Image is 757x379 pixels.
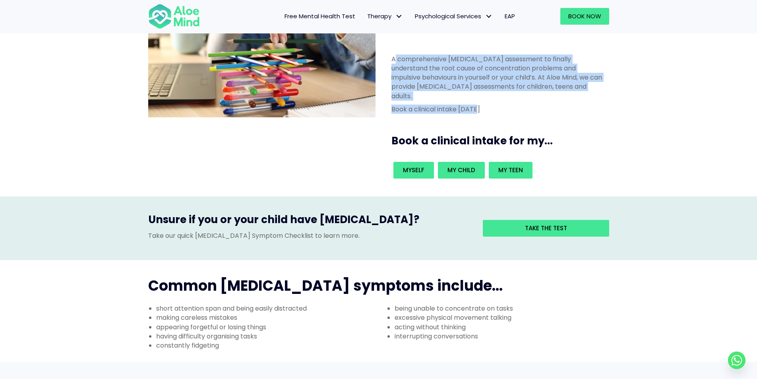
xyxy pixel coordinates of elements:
[156,332,379,341] li: having difficulty organising tasks
[499,8,521,25] a: EAP
[156,304,379,313] li: short attention span and being easily distracted
[285,12,355,20] span: Free Mental Health Test
[148,3,200,29] img: Aloe mind Logo
[393,11,405,22] span: Therapy: submenu
[361,8,409,25] a: TherapyTherapy: submenu
[483,220,609,237] a: Take the test
[395,332,617,341] li: interrupting conversations
[391,160,604,181] div: Book an intake for my...
[279,8,361,25] a: Free Mental Health Test
[367,12,403,20] span: Therapy
[728,352,745,369] a: Whatsapp
[447,166,475,174] span: My child
[409,8,499,25] a: Psychological ServicesPsychological Services: submenu
[483,11,495,22] span: Psychological Services: submenu
[560,8,609,25] a: Book Now
[505,12,515,20] span: EAP
[403,166,424,174] span: Myself
[148,231,471,240] p: Take our quick [MEDICAL_DATA] Symptom Checklist to learn more.
[395,313,617,322] li: excessive physical movement talking
[391,134,612,148] h3: Book a clinical intake for my...
[489,162,532,179] a: My teen
[393,162,434,179] a: Myself
[148,276,503,296] span: Common [MEDICAL_DATA] symptoms include...
[415,12,493,20] span: Psychological Services
[156,323,379,332] li: appearing forgetful or losing things
[438,162,485,179] a: My child
[395,323,617,332] li: acting without thinking
[395,304,617,313] li: being unable to concentrate on tasks
[156,341,379,350] li: constantly fidgeting
[391,105,604,114] p: Book a clinical intake [DATE]
[525,224,567,232] span: Take the test
[210,8,521,25] nav: Menu
[156,313,379,322] li: making careless mistakes
[498,166,523,174] span: My teen
[148,212,471,231] h3: Unsure if you or your child have [MEDICAL_DATA]?
[391,54,604,101] p: A comprehensive [MEDICAL_DATA] assessment to finally understand the root cause of concentration p...
[568,12,601,20] span: Book Now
